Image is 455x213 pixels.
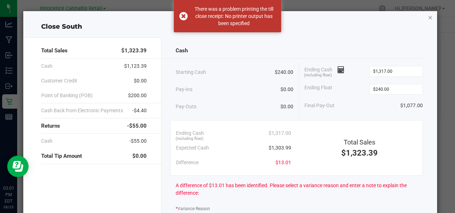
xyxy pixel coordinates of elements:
[275,68,293,76] span: $240.00
[41,77,77,85] span: Customer Credit
[129,137,147,145] span: -$55.00
[400,102,423,109] span: $1,077.00
[280,103,293,110] span: $0.00
[304,72,332,79] span: (including float)
[23,22,437,32] div: Close South
[304,66,344,77] span: Ending Cash
[269,129,291,137] span: $1,317.00
[41,118,146,134] div: Returns
[344,138,375,146] span: Total Sales
[134,77,147,85] span: $0.00
[341,148,378,157] span: $1,323.39
[41,107,123,114] span: Cash Back from Electronic Payments
[124,62,147,70] span: $1,123.39
[176,68,206,76] span: Starting Cash
[304,84,332,95] span: Ending Float
[41,152,82,160] span: Total Tip Amount
[41,92,93,99] span: Point of Banking (POB)
[280,86,293,93] span: $0.00
[176,129,204,137] span: Ending Cash
[132,152,147,160] span: $0.00
[121,47,147,55] span: $1,323.39
[192,5,276,27] div: There was a problem printing the till close receipt: No printer output has been specified
[41,47,68,55] span: Total Sales
[176,159,199,166] span: Difference
[176,144,209,152] span: Expected Cash
[176,136,204,142] span: (including float)
[128,92,147,99] span: $200.00
[176,86,192,93] span: Pay-Ins
[269,144,291,152] span: $1,303.99
[132,107,147,114] span: -$4.40
[127,122,147,130] span: -$55.00
[176,182,423,197] span: A difference of $13.01 has been identified. Please select a variance reason and enter a note to e...
[7,156,29,177] iframe: Resource center
[41,62,53,70] span: Cash
[176,205,210,212] label: Variance Reason
[275,159,291,166] span: $13.01
[304,102,334,109] span: Final Pay-Out
[176,103,196,110] span: Pay-Outs
[41,137,53,145] span: Cash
